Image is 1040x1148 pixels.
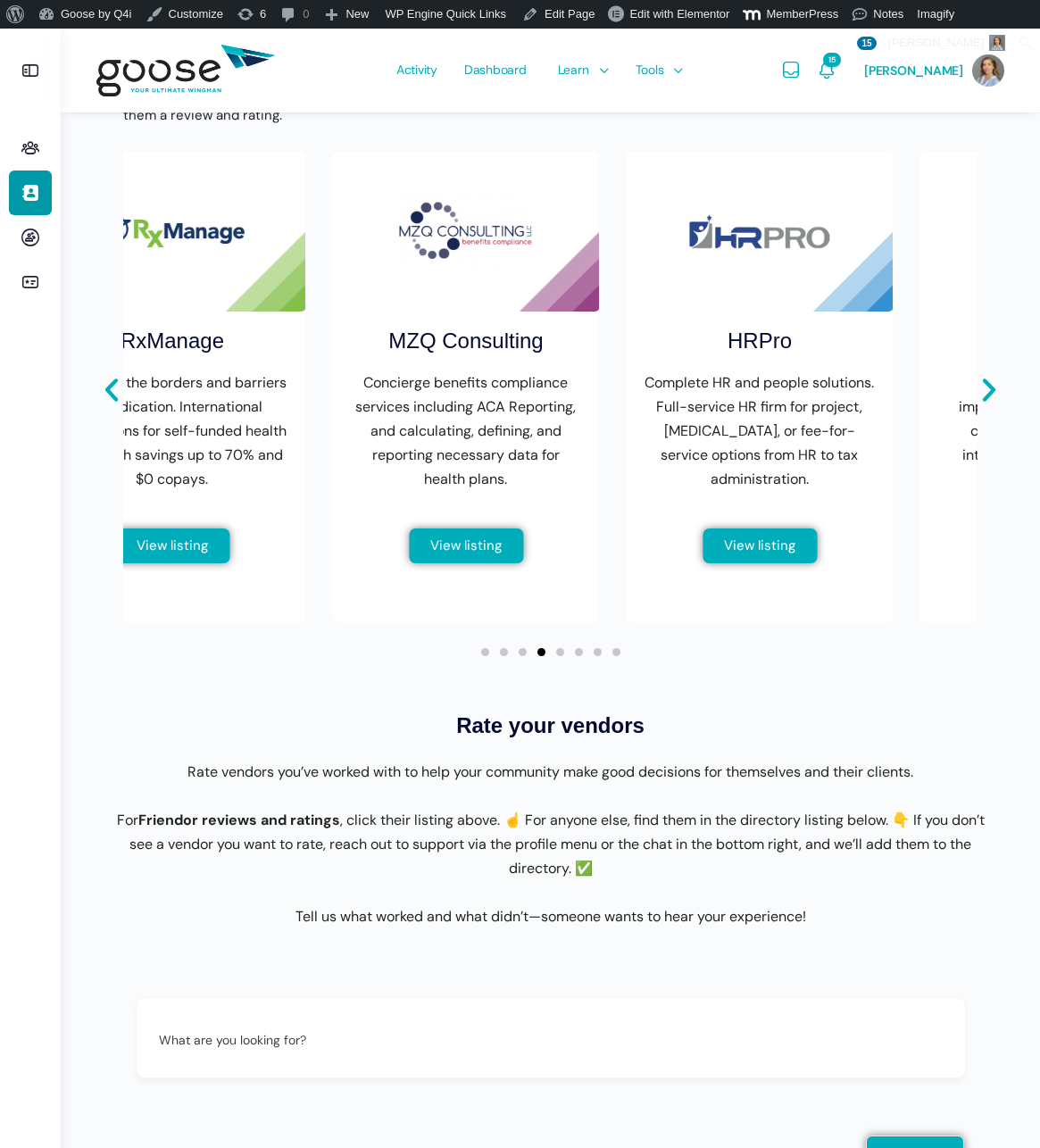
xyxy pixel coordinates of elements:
a: View listing [703,528,817,563]
p: Concierge benefits compliance services including ACA Reporting, and calculating, defining, and re... [350,370,581,491]
strong: reviews and ratings [202,811,340,829]
span: Go to slide 7 [594,648,602,656]
div: Carousel [123,152,978,656]
span: [PERSON_NAME] [888,29,1005,57]
strong: Friendor [138,811,198,829]
span: Tools [636,28,664,112]
span: 15 [823,53,841,67]
p: For , click their listing above. ☝️ For anyone else, find them in the directory listing below. 👇 ... [105,808,995,880]
span: 15 [857,37,876,50]
span: Dashboard [464,28,527,112]
a: Learn [549,29,613,112]
span: [PERSON_NAME] [864,62,963,79]
h2: HRPro [728,325,792,357]
div: 4 / 8 [332,152,599,622]
span: Go to slide 2 [500,648,508,656]
div: 5 / 8 [626,152,893,622]
span: Edit with Elementor [629,7,729,21]
span: Go to slide 8 [612,648,620,656]
a: Activity [387,29,446,112]
a: Tools [627,29,688,112]
span: Go to slide 1 [481,648,489,656]
span: View listing [430,539,502,553]
h2: MZQ Consulting [388,325,543,357]
span: Learn [558,28,589,112]
p: Tell us what worked and what didn’t—someone wants to hear your experience! [105,904,995,928]
p: Complete HR and people solutions. Full-service HR firm for project, [MEDICAL_DATA], or fee-for-se... [644,370,875,491]
a: View listing [409,528,523,563]
div: Previous slide [96,375,127,405]
input: What are you looking for? [159,1022,932,1058]
span: Activity [396,28,437,112]
span: View listing [724,539,795,553]
span: Go to slide 3 [519,648,527,656]
a: Notifications [816,29,837,112]
span: Go to slide 4 [537,648,545,656]
iframe: Chat Widget [951,1062,1040,1148]
span: Go to slide 5 [556,648,564,656]
a: [PERSON_NAME] [864,29,1004,112]
a: Messages [780,29,802,112]
h2: Rate your vendors [105,710,995,742]
span: Go to slide 6 [575,648,583,656]
div: Next slide [974,375,1004,405]
a: Dashboard [455,29,536,112]
p: Rate vendors you’ve worked with to help your community make good decisions for themselves and the... [105,760,995,784]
